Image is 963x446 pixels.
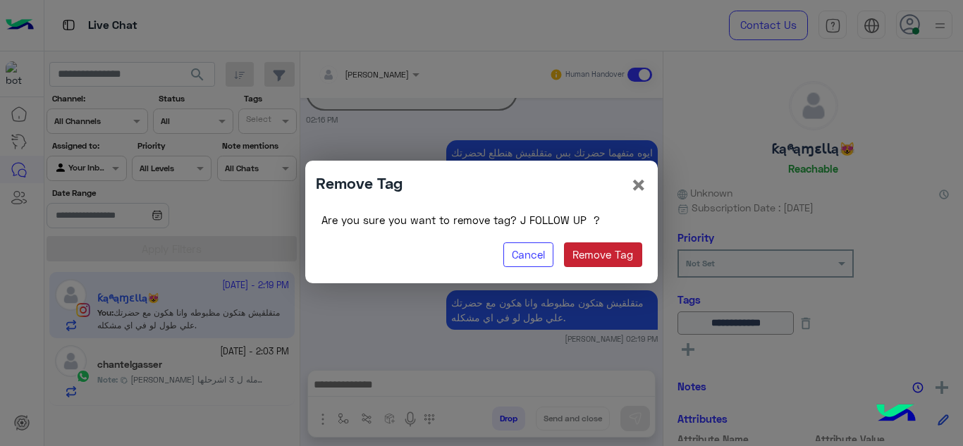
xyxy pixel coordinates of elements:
h6: Are you sure you want to remove tag? J FOLLOW UP ? [321,213,642,226]
button: Close [630,171,647,198]
img: hulul-logo.png [871,390,921,439]
button: Remove Tag [564,242,642,268]
button: Cancel [503,242,554,268]
span: × [630,168,647,200]
h4: Remove Tag [316,171,403,194]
